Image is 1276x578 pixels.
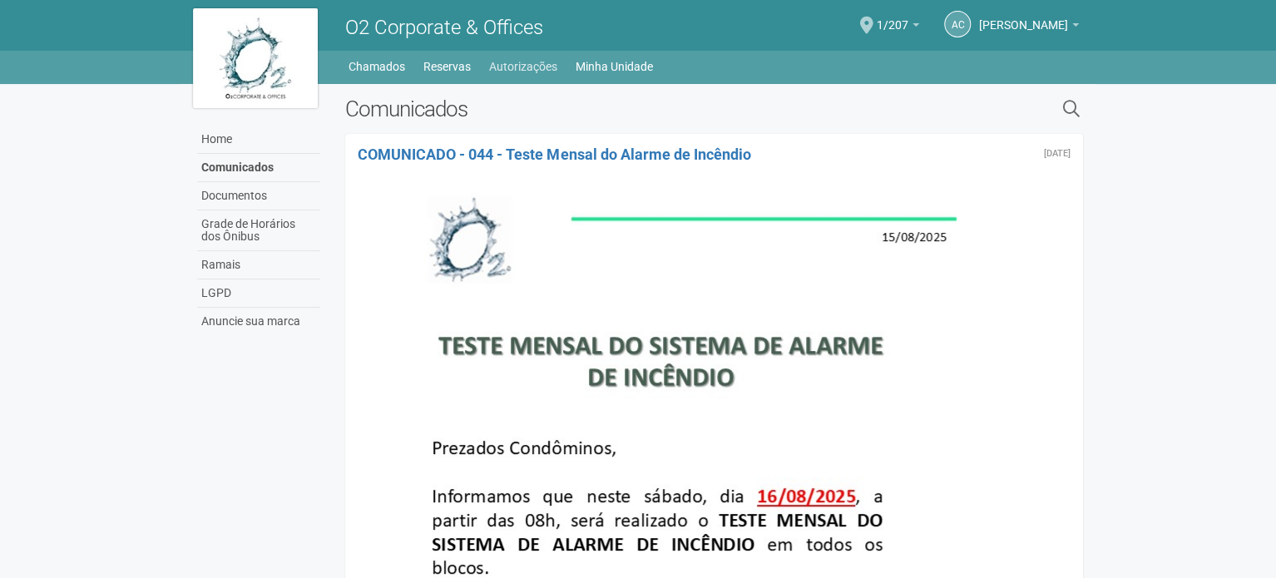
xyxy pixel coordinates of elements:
a: Autorizações [489,55,557,78]
a: Comunicados [197,154,320,182]
h2: Comunicados [345,96,892,121]
div: Sexta-feira, 15 de agosto de 2025 às 19:53 [1044,149,1071,159]
img: logo.jpg [193,8,318,108]
a: Chamados [349,55,405,78]
a: [PERSON_NAME] [979,21,1079,34]
a: LGPD [197,279,320,308]
a: 1/207 [877,21,919,34]
a: Minha Unidade [576,55,653,78]
a: Reservas [423,55,471,78]
a: Documentos [197,182,320,210]
a: AC [944,11,971,37]
span: Andréa Cunha [979,2,1068,32]
span: O2 Corporate & Offices [345,16,543,39]
a: Grade de Horários dos Ônibus [197,210,320,251]
a: Ramais [197,251,320,279]
a: Home [197,126,320,154]
a: Anuncie sua marca [197,308,320,335]
a: COMUNICADO - 044 - Teste Mensal do Alarme de Incêndio [358,146,750,163]
span: 1/207 [877,2,908,32]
